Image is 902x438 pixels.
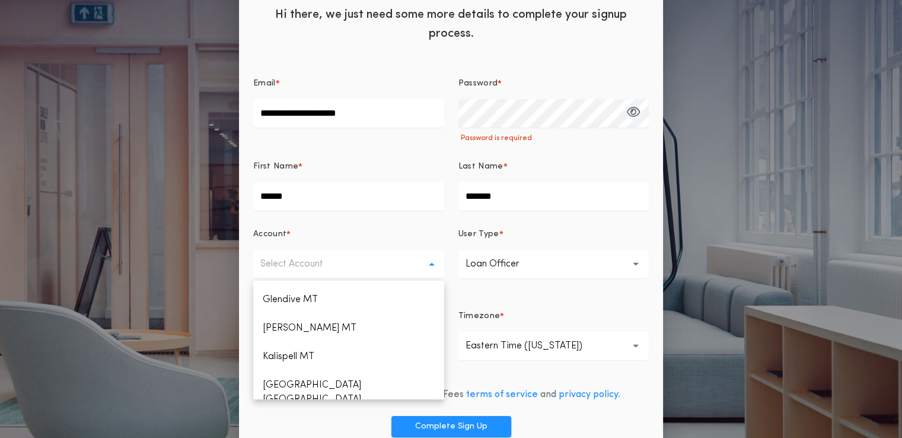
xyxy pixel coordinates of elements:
[253,78,276,90] p: Email
[253,250,444,278] button: Select Account
[253,99,444,128] input: Email*
[466,390,538,399] a: terms of service
[253,342,444,371] p: Kalispell MT
[466,257,538,271] p: Loan Officer
[253,161,298,173] p: First Name
[282,388,620,402] div: By signing up, you agree to 24|Seven Fees and
[458,78,498,90] p: Password
[458,161,503,173] p: Last Name
[391,416,511,437] button: Complete Sign Up
[559,390,620,399] a: privacy policy.
[253,371,444,414] p: [GEOGRAPHIC_DATA] [GEOGRAPHIC_DATA]
[260,257,342,271] p: Select Account
[458,99,649,128] input: Password*
[253,281,444,399] ul: Select Account
[627,99,640,128] button: Password*
[253,182,444,211] input: First Name*
[458,182,649,211] input: Last Name*
[458,250,649,278] button: Loan Officer
[253,285,444,314] p: Glendive MT
[458,332,649,360] button: Eastern Time ([US_STATE])
[253,314,444,342] p: [PERSON_NAME] MT
[458,310,501,322] p: Timezone
[253,228,286,240] p: Account
[458,228,499,240] p: User Type
[466,339,601,353] p: Eastern Time ([US_STATE])
[458,134,649,143] p: Password is required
